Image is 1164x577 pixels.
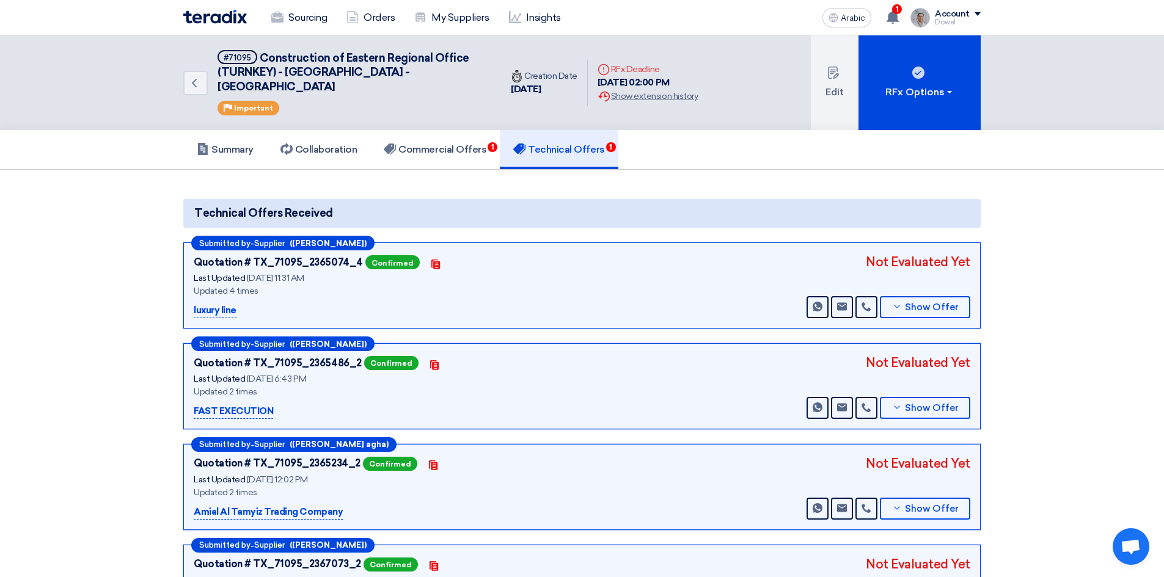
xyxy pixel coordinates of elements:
font: [DATE] 11:31 AM [247,273,304,283]
font: Last Updated [194,474,245,485]
img: Teradix logo [183,10,247,24]
h5: Construction of Eastern Regional Office (TURNKEY) - Nakheel Mall - Dammam [218,50,486,94]
font: RFx Options [885,86,945,98]
a: My Suppliers [404,4,499,31]
font: ([PERSON_NAME]) [290,339,367,349]
font: Not Evaluated Yet [866,355,970,370]
font: Confirmed [372,258,414,267]
font: FAST EXECUTION [194,405,273,416]
font: RFx Deadline [611,64,660,74]
font: Amial Al Tamyiz Trading Company [194,506,343,517]
font: Not Evaluated Yet [866,255,970,269]
font: Construction of Eastern Regional Office (TURNKEY) - [GEOGRAPHIC_DATA] - [GEOGRAPHIC_DATA] [218,51,469,93]
font: Confirmed [370,561,412,569]
font: 1 [609,143,612,151]
div: Open chat [1113,528,1149,565]
font: Dowel [935,18,956,26]
font: - [251,541,254,550]
font: Updated 4 times [194,286,258,296]
font: Show Offer [905,302,959,313]
font: ([PERSON_NAME]) [290,540,367,550]
font: [DATE] 6:43 PM [247,374,306,384]
font: Updated 2 times [194,386,257,397]
font: Technical Offers [528,143,604,155]
button: Arabic [822,8,871,27]
font: Summary [211,143,254,155]
font: Show extension history [611,91,698,101]
a: Sourcing [262,4,337,31]
font: Orders [364,12,395,23]
font: Insights [526,12,561,23]
font: Last Updated [194,374,245,384]
font: Supplier [254,339,285,349]
font: [DATE] 02:00 PM [598,77,670,88]
font: Arabic [841,13,865,23]
font: Sourcing [288,12,327,23]
font: Last Updated [194,273,245,283]
font: Commercial Offers [398,143,486,155]
font: 1 [491,143,494,151]
font: Confirmed [369,460,411,468]
font: Supplier [254,440,285,449]
font: Show Offer [905,402,959,413]
font: Quotation # TX_71095_2365234_2 [194,457,361,469]
font: Submitted by [199,339,251,349]
font: [DATE] 12:02 PM [247,474,308,485]
font: Quotation # TX_71095_2365074_4 [194,256,363,268]
a: Summary [183,130,267,169]
font: Show Offer [905,503,959,514]
font: Submitted by [199,540,251,550]
button: Show Offer [880,397,970,419]
font: Submitted by [199,440,251,449]
button: RFx Options [858,35,981,130]
button: Show Offer [880,296,970,318]
a: Commercial Offers1 [370,130,500,169]
font: Account [935,9,970,19]
a: Technical Offers1 [500,130,618,169]
font: Confirmed [370,359,412,368]
font: - [251,239,254,248]
a: Collaboration [267,130,371,169]
img: IMG_1753965247717.jpg [910,8,930,27]
font: Not Evaluated Yet [866,456,970,471]
font: Supplier [254,540,285,550]
font: My Suppliers [431,12,489,23]
font: Technical Offers Received [194,206,333,220]
font: Collaboration [295,143,357,155]
font: #71095 [224,53,251,62]
font: ([PERSON_NAME]) [290,239,367,248]
font: - [251,440,254,449]
font: Edit [825,86,844,98]
a: Insights [499,4,571,31]
a: Orders [337,4,404,31]
font: Creation Date [524,71,577,81]
font: Supplier [254,239,285,248]
font: luxury line [194,305,236,316]
font: Quotation # TX_71095_2367073_2 [194,558,361,570]
font: - [251,339,254,349]
button: Show Offer [880,498,970,520]
font: Updated 2 times [194,487,257,498]
font: Not Evaluated Yet [866,557,970,572]
font: Quotation # TX_71095_2365486_2 [194,357,362,369]
font: ([PERSON_NAME] agha) [290,440,389,449]
button: Edit [811,35,858,130]
font: Submitted by [199,239,251,248]
font: [DATE] [511,84,541,95]
font: Important [234,104,273,112]
font: 1 [896,5,899,13]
